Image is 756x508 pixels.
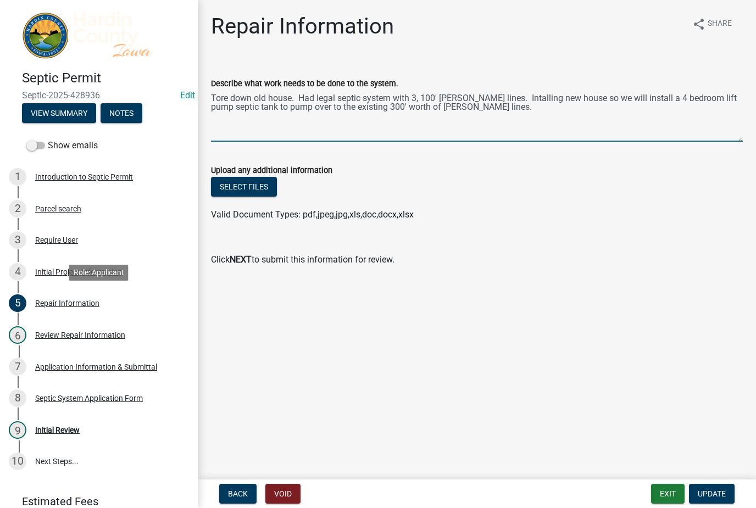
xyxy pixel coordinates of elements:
[211,177,277,197] button: Select files
[35,268,122,276] div: Initial Project Information
[180,90,195,101] a: Edit
[35,205,81,213] div: Parcel search
[35,173,133,181] div: Introduction to Septic Permit
[211,13,394,40] h1: Repair Information
[230,254,252,265] strong: NEXT
[35,426,80,434] div: Initial Review
[9,326,26,344] div: 6
[69,265,129,281] div: Role: Applicant
[211,167,332,175] label: Upload any additional information
[101,110,142,119] wm-modal-confirm: Notes
[35,363,157,371] div: Application Information & Submittal
[9,231,26,249] div: 3
[35,236,78,244] div: Require User
[683,13,741,35] button: shareShare
[9,453,26,470] div: 10
[22,70,189,86] h4: Septic Permit
[35,394,143,402] div: Septic System Application Form
[35,331,125,339] div: Review Repair Information
[180,90,195,101] wm-modal-confirm: Edit Application Number
[219,484,257,504] button: Back
[9,200,26,217] div: 2
[22,103,96,123] button: View Summary
[698,489,726,498] span: Update
[692,18,705,31] i: share
[22,90,176,101] span: Septic-2025-428936
[708,18,732,31] span: Share
[22,110,96,119] wm-modal-confirm: Summary
[689,484,735,504] button: Update
[228,489,248,498] span: Back
[9,168,26,186] div: 1
[651,484,685,504] button: Exit
[101,103,142,123] button: Notes
[211,253,743,266] p: Click to submit this information for review.
[26,139,98,152] label: Show emails
[9,263,26,281] div: 4
[265,484,301,504] button: Void
[211,209,414,220] span: Valid Document Types: pdf,jpeg,jpg,xls,doc,docx,xlsx
[35,299,99,307] div: Repair Information
[9,421,26,439] div: 9
[22,12,180,59] img: Hardin County, Iowa
[9,389,26,407] div: 8
[9,294,26,312] div: 5
[211,80,398,88] label: Describe what work needs to be done to the system.
[9,358,26,376] div: 7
